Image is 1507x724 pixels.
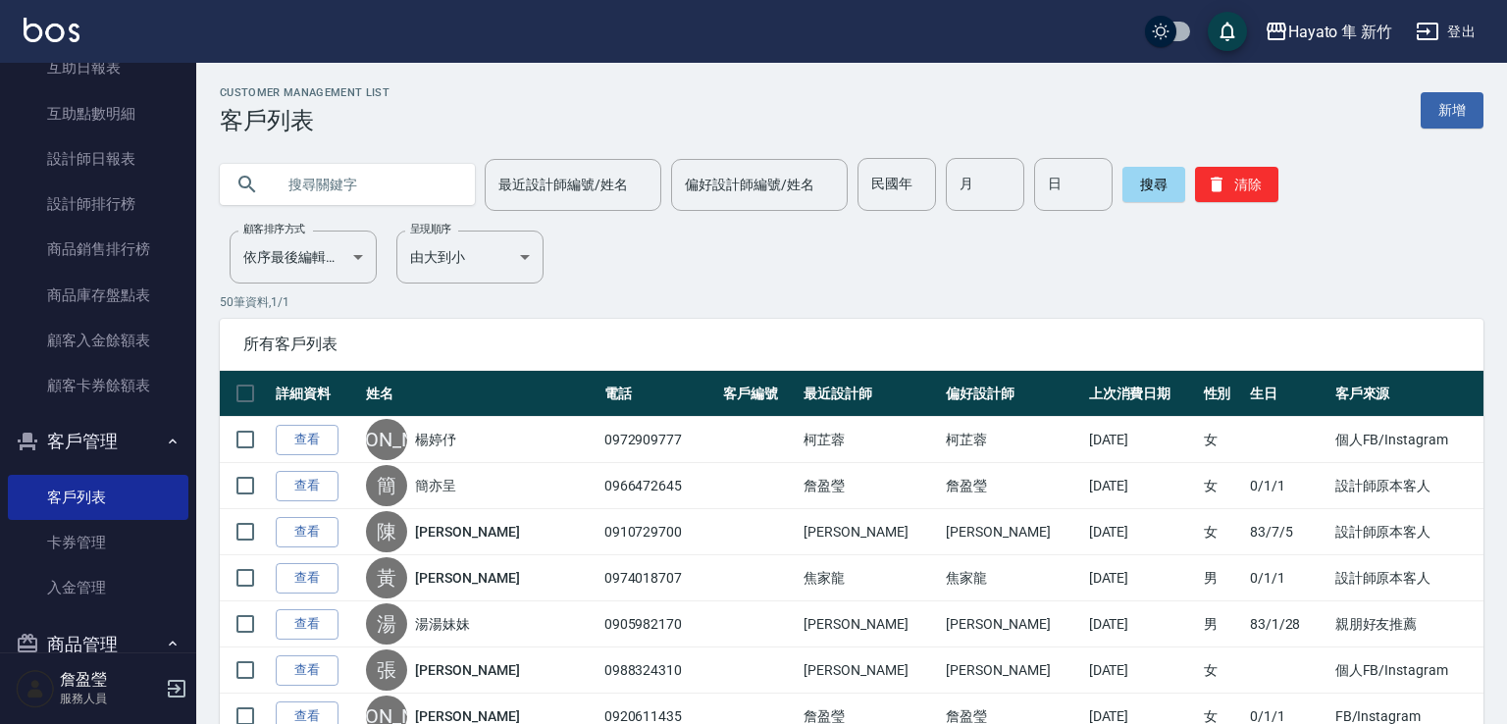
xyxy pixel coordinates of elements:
td: 設計師原本客人 [1330,555,1483,601]
td: [PERSON_NAME] [799,601,941,647]
td: 0910729700 [599,509,719,555]
th: 偏好設計師 [941,371,1083,417]
th: 客戶來源 [1330,371,1483,417]
td: 0/1/1 [1245,555,1330,601]
td: [DATE] [1084,509,1199,555]
td: 0988324310 [599,647,719,694]
a: 簡亦呈 [415,476,456,495]
td: [DATE] [1084,555,1199,601]
th: 性別 [1199,371,1245,417]
td: 柯芷蓉 [799,417,941,463]
td: 男 [1199,601,1245,647]
td: 0966472645 [599,463,719,509]
h5: 詹盈瑩 [60,670,160,690]
a: 商品銷售排行榜 [8,227,188,272]
a: [PERSON_NAME] [415,522,519,542]
h2: Customer Management List [220,86,390,99]
a: 查看 [276,563,338,594]
a: 查看 [276,517,338,547]
td: [PERSON_NAME] [799,509,941,555]
th: 電話 [599,371,719,417]
td: 0/1/1 [1245,463,1330,509]
td: 0905982170 [599,601,719,647]
a: [PERSON_NAME] [415,660,519,680]
div: [PERSON_NAME] [366,419,407,460]
td: 83/7/5 [1245,509,1330,555]
th: 最近設計師 [799,371,941,417]
button: 登出 [1408,14,1483,50]
th: 上次消費日期 [1084,371,1199,417]
td: 女 [1199,509,1245,555]
p: 50 筆資料, 1 / 1 [220,293,1483,311]
td: 0972909777 [599,417,719,463]
td: [DATE] [1084,417,1199,463]
td: [DATE] [1084,647,1199,694]
div: 黃 [366,557,407,598]
button: save [1208,12,1247,51]
div: 湯 [366,603,407,645]
td: [PERSON_NAME] [941,509,1083,555]
button: 客戶管理 [8,416,188,467]
a: 客戶列表 [8,475,188,520]
div: 由大到小 [396,231,544,284]
div: 陳 [366,511,407,552]
a: 新增 [1421,92,1483,129]
button: 商品管理 [8,619,188,670]
a: 查看 [276,655,338,686]
a: 入金管理 [8,565,188,610]
th: 生日 [1245,371,1330,417]
td: 女 [1199,647,1245,694]
button: 清除 [1195,167,1278,202]
td: 個人FB/Instagram [1330,647,1483,694]
a: 設計師排行榜 [8,181,188,227]
a: 卡券管理 [8,520,188,565]
a: [PERSON_NAME] [415,568,519,588]
td: 焦家龍 [799,555,941,601]
h3: 客戶列表 [220,107,390,134]
th: 姓名 [361,371,598,417]
td: [DATE] [1084,601,1199,647]
div: Hayato 隼 新竹 [1288,20,1392,44]
td: 女 [1199,417,1245,463]
td: 男 [1199,555,1245,601]
td: 設計師原本客人 [1330,463,1483,509]
p: 服務人員 [60,690,160,707]
label: 呈現順序 [410,222,451,236]
a: 湯湯妹妹 [415,614,470,634]
a: 查看 [276,425,338,455]
div: 張 [366,649,407,691]
td: 個人FB/Instagram [1330,417,1483,463]
a: 設計師日報表 [8,136,188,181]
a: 查看 [276,471,338,501]
td: [PERSON_NAME] [941,647,1083,694]
td: 詹盈瑩 [799,463,941,509]
th: 客戶編號 [718,371,799,417]
div: 依序最後編輯時間 [230,231,377,284]
a: 互助日報表 [8,45,188,90]
th: 詳細資料 [271,371,361,417]
a: 顧客入金餘額表 [8,318,188,363]
input: 搜尋關鍵字 [275,158,459,211]
div: 簡 [366,465,407,506]
td: 柯芷蓉 [941,417,1083,463]
a: 顧客卡券餘額表 [8,363,188,408]
td: [DATE] [1084,463,1199,509]
td: 女 [1199,463,1245,509]
a: 楊婷伃 [415,430,456,449]
label: 顧客排序方式 [243,222,305,236]
td: 親朋好友推薦 [1330,601,1483,647]
td: [PERSON_NAME] [941,601,1083,647]
td: 焦家龍 [941,555,1083,601]
td: 83/1/28 [1245,601,1330,647]
button: 搜尋 [1122,167,1185,202]
td: 設計師原本客人 [1330,509,1483,555]
td: 詹盈瑩 [941,463,1083,509]
a: 互助點數明細 [8,91,188,136]
img: Logo [24,18,79,42]
a: 商品庫存盤點表 [8,273,188,318]
span: 所有客戶列表 [243,335,1460,354]
td: 0974018707 [599,555,719,601]
img: Person [16,669,55,708]
a: 查看 [276,609,338,640]
button: Hayato 隼 新竹 [1257,12,1400,52]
